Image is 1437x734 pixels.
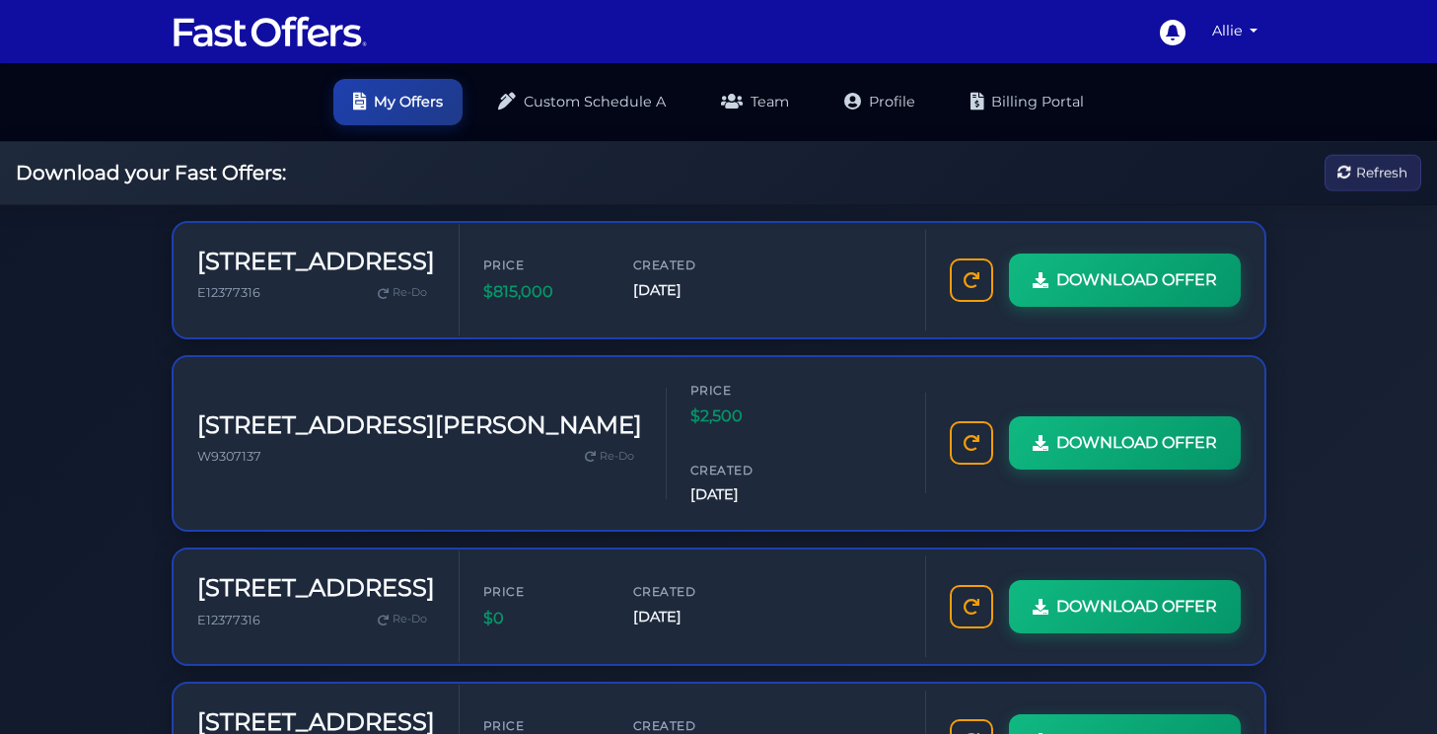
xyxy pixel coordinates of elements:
span: $2,500 [690,404,809,429]
a: Re-Do [577,444,642,470]
span: W9307137 [197,449,261,464]
span: [DATE] [633,279,752,302]
span: DOWNLOAD OFFER [1056,430,1217,456]
a: Custom Schedule A [478,79,685,125]
h2: Download your Fast Offers: [16,161,286,184]
span: [DATE] [690,483,809,506]
span: DOWNLOAD OFFER [1056,267,1217,293]
span: Price [483,582,602,601]
a: DOWNLOAD OFFER [1009,416,1241,470]
span: Created [690,461,809,479]
span: E12377316 [197,613,260,627]
span: Created [633,256,752,274]
a: DOWNLOAD OFFER [1009,254,1241,307]
span: Refresh [1356,162,1407,183]
span: E12377316 [197,285,260,300]
h3: [STREET_ADDRESS] [197,248,435,276]
a: Allie [1204,12,1266,50]
a: My Offers [333,79,463,125]
button: Refresh [1325,155,1421,191]
span: Price [483,256,602,274]
h3: [STREET_ADDRESS] [197,574,435,603]
span: Re-Do [393,611,427,628]
span: Price [690,381,809,400]
span: Re-Do [600,448,634,466]
a: Team [701,79,809,125]
span: $0 [483,606,602,631]
a: Re-Do [370,607,435,632]
span: $815,000 [483,279,602,305]
a: Profile [825,79,935,125]
span: DOWNLOAD OFFER [1056,594,1217,620]
span: [DATE] [633,606,752,628]
h3: [STREET_ADDRESS][PERSON_NAME] [197,411,642,440]
a: DOWNLOAD OFFER [1009,580,1241,633]
span: Created [633,582,752,601]
a: Billing Portal [951,79,1104,125]
a: Re-Do [370,280,435,306]
span: Re-Do [393,284,427,302]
